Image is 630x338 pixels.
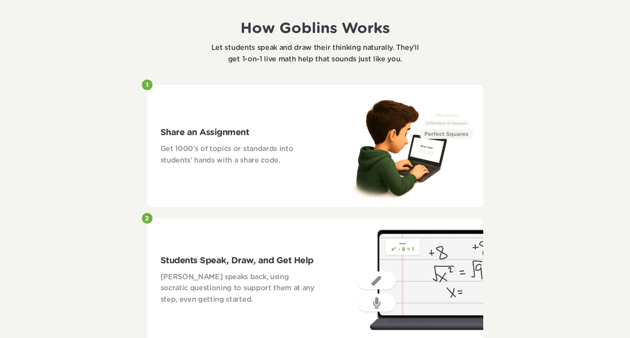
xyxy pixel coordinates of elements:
p: Get 1000’s of topics or standards into students’ hands with a share code. [160,144,316,166]
p: 2 [145,215,149,223]
p: Let students speak and draw their thinking naturally. They’ll get 1-on-1 live math help that soun... [205,42,426,65]
h3: Share an Assignment [160,126,316,139]
p: 1 [146,82,149,89]
h1: How Goblins Works [229,20,401,38]
p: [PERSON_NAME] speaks back, using socratic questioning to support them at any step, even getting s... [160,272,316,306]
h3: Students Speak, Draw, and Get Help [160,254,316,267]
